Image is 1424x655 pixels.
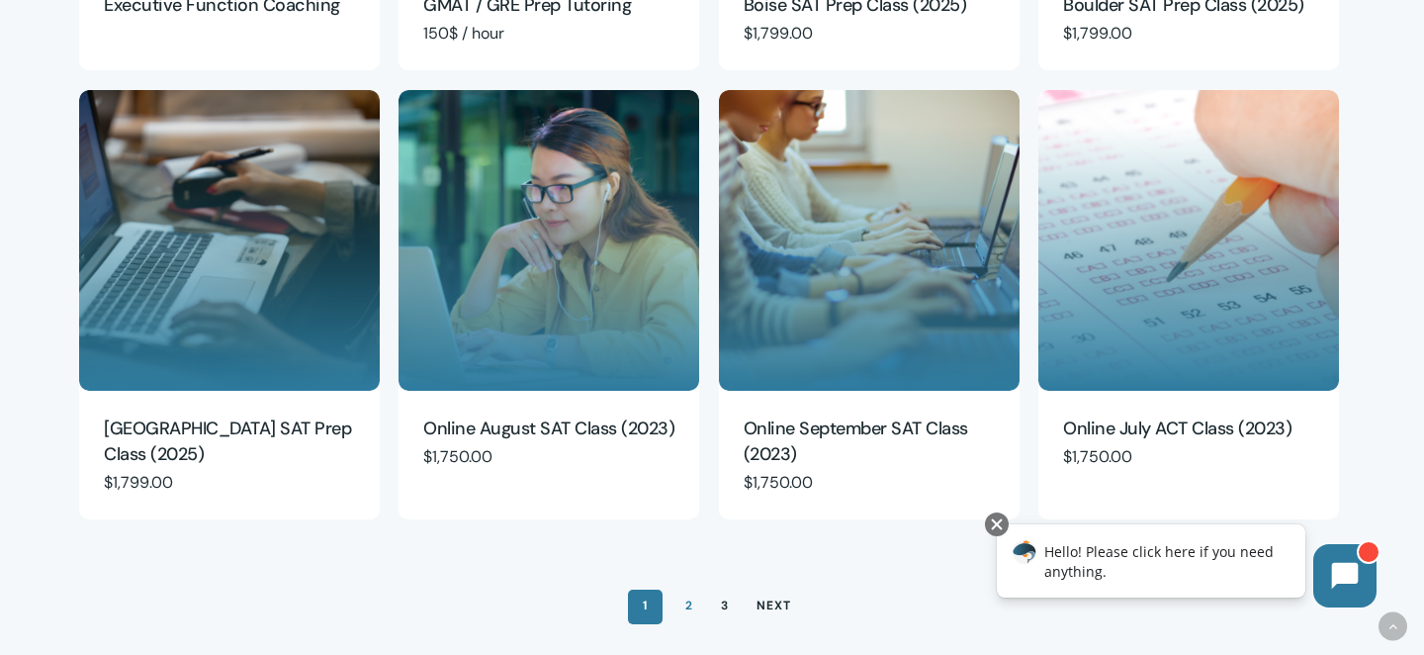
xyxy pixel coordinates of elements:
[104,416,355,469] a: [GEOGRAPHIC_DATA] SAT Prep Class (2025)
[1063,446,1132,467] bdi: 1,750.00
[104,472,173,493] bdi: 1,799.00
[423,23,504,44] span: 150$ / hour
[423,416,674,443] a: Online August SAT Class (2023)
[719,90,1020,391] a: Online September SAT Class (2023)
[744,23,753,44] span: $
[399,90,699,391] img: Online SAT Prep 4
[1063,416,1314,443] a: Online July ACT Class (2023)
[744,472,753,493] span: $
[672,590,706,621] a: Page 2
[1063,446,1072,467] span: $
[976,509,1396,627] iframe: Chatbot
[399,90,699,391] a: Online August SAT Class (2023)
[708,590,742,621] a: Page 3
[1063,23,1132,44] bdi: 1,799.00
[744,416,995,469] a: Online September SAT Class (2023)
[719,90,1020,391] img: Online SAT Prep 13
[628,590,663,624] span: Page 1
[423,446,492,467] bdi: 1,750.00
[744,23,813,44] bdi: 1,799.00
[79,90,380,391] img: Online SAT Prep 14
[1063,23,1072,44] span: $
[1038,90,1339,391] img: ACT Test Prep 1
[79,588,1345,652] nav: Product Pagination
[79,90,380,391] a: Denver Tech Center SAT Prep Class (2025)
[744,590,804,621] a: Next
[104,472,113,493] span: $
[744,472,813,493] bdi: 1,750.00
[1038,90,1339,391] a: Online July ACT Class (2023)
[423,446,432,467] span: $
